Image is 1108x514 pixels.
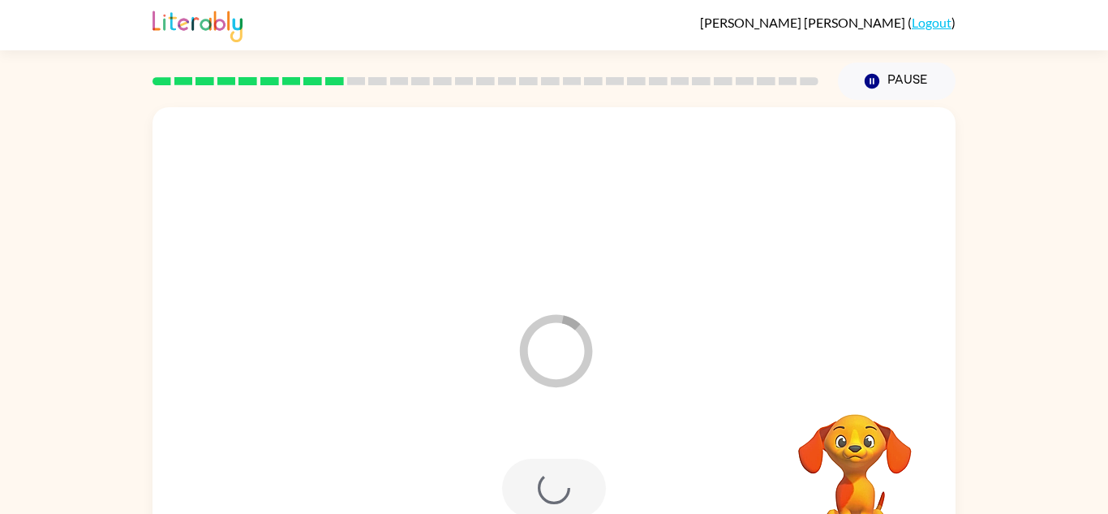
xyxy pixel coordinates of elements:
button: Pause [838,63,956,100]
div: ( ) [700,15,956,30]
span: [PERSON_NAME] [PERSON_NAME] [700,15,908,30]
img: Literably [152,6,243,42]
a: Logout [912,15,951,30]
